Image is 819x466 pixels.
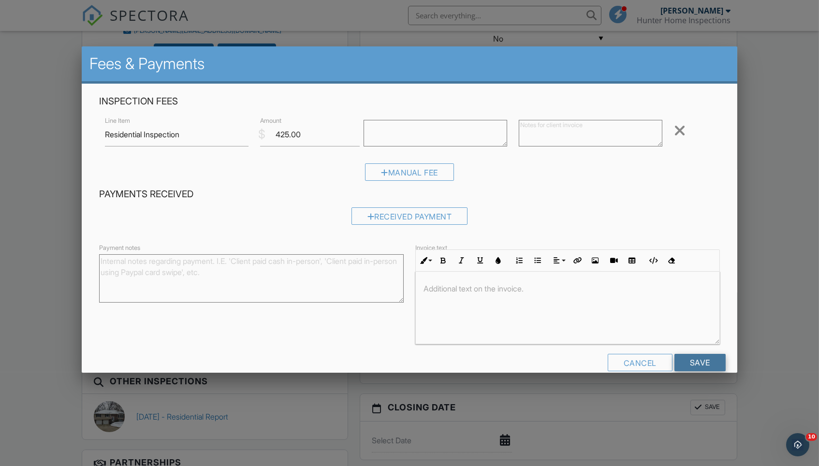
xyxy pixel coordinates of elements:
div: $ [258,126,265,143]
div: Received Payment [351,207,468,225]
span: 10 [806,433,817,441]
button: Unordered List [528,251,547,270]
button: Clear Formatting [662,251,680,270]
button: Insert Link (⌘K) [568,251,586,270]
label: Line Item [105,116,130,125]
button: Code View [643,251,662,270]
a: Received Payment [351,214,468,224]
button: Align [549,251,568,270]
div: Manual Fee [365,163,454,181]
button: Ordered List [510,251,528,270]
button: Insert Image (⌘P) [586,251,604,270]
label: Invoice text [415,244,447,252]
button: Underline (⌘U) [471,251,489,270]
textarea: $0.00 (Base) +$375.00 (sqft 1 - 2000) [364,120,507,146]
label: Payment notes [99,244,140,252]
button: Insert Table [623,251,641,270]
button: Bold (⌘B) [434,251,453,270]
input: Save [674,354,726,371]
button: Colors [489,251,508,270]
h4: Inspection Fees [99,95,719,108]
button: Italic (⌘I) [453,251,471,270]
label: Amount [260,116,281,125]
iframe: Intercom live chat [786,433,809,456]
h4: Payments Received [99,188,719,201]
h2: Fees & Payments [89,54,729,73]
button: Insert Video [604,251,623,270]
div: Cancel [608,354,673,371]
button: Inline Style [416,251,434,270]
a: Manual Fee [365,170,454,180]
